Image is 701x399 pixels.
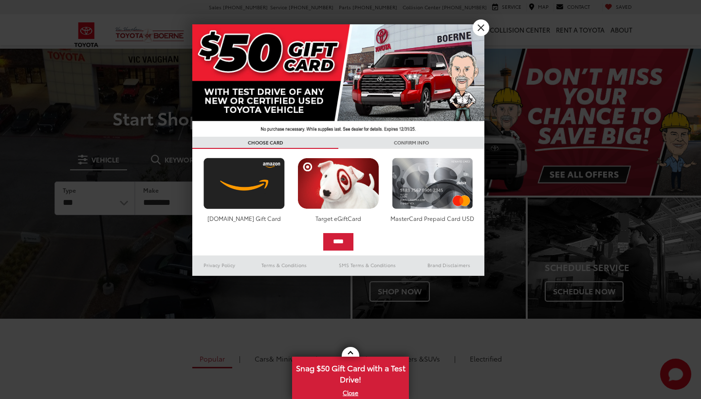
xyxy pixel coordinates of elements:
[192,137,338,149] h3: CHOOSE CARD
[201,214,287,222] div: [DOMAIN_NAME] Gift Card
[201,158,287,209] img: amazoncard.png
[389,214,476,222] div: MasterCard Prepaid Card USD
[321,259,413,271] a: SMS Terms & Conditions
[295,214,381,222] div: Target eGiftCard
[389,158,476,209] img: mastercard.png
[293,358,408,387] span: Snag $50 Gift Card with a Test Drive!
[192,24,484,137] img: 42635_top_851395.jpg
[192,259,247,271] a: Privacy Policy
[247,259,321,271] a: Terms & Conditions
[338,137,484,149] h3: CONFIRM INFO
[413,259,484,271] a: Brand Disclaimers
[295,158,381,209] img: targetcard.png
